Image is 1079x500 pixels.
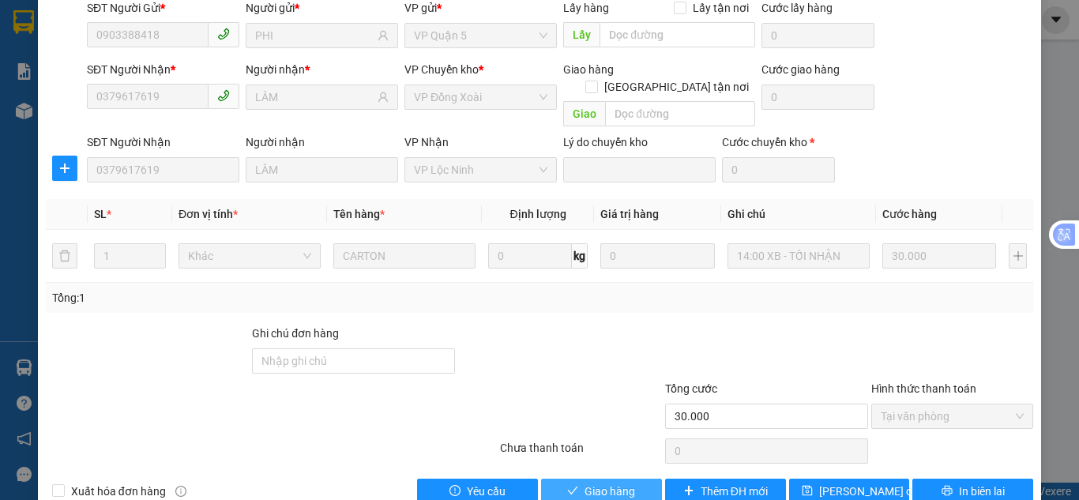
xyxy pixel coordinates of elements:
[882,208,937,220] span: Cước hàng
[87,133,239,151] div: SĐT Người Nhận
[87,61,239,78] div: SĐT Người Nhận
[959,483,1005,500] span: In biên lai
[378,30,389,41] span: user
[683,485,694,498] span: plus
[217,89,230,102] span: phone
[563,63,614,76] span: Giao hàng
[509,208,566,220] span: Định lượng
[404,133,557,151] div: VP Nhận
[802,485,813,498] span: save
[94,208,107,220] span: SL
[665,382,717,395] span: Tổng cước
[819,483,969,500] span: [PERSON_NAME] chuyển hoàn
[727,243,870,269] input: Ghi Chú
[52,156,77,181] button: plus
[722,133,835,151] div: Cước chuyển kho
[52,289,418,306] div: Tổng: 1
[255,27,374,44] input: Tên người gửi
[179,208,238,220] span: Đơn vị tính
[414,85,547,109] span: VP Đồng Xoài
[598,78,755,96] span: [GEOGRAPHIC_DATA] tận nơi
[721,199,876,230] th: Ghi chú
[761,63,840,76] label: Cước giao hàng
[252,327,339,340] label: Ghi chú đơn hàng
[701,483,768,500] span: Thêm ĐH mới
[1009,243,1027,269] button: plus
[414,24,547,47] span: VP Quận 5
[567,485,578,498] span: check
[761,23,874,48] input: Cước lấy hàng
[188,244,311,268] span: Khác
[252,348,455,374] input: Ghi chú đơn hàng
[217,28,230,40] span: phone
[942,485,953,498] span: printer
[175,486,186,497] span: info-circle
[52,243,77,269] button: delete
[65,483,172,500] span: Xuất hóa đơn hàng
[378,92,389,103] span: user
[563,22,600,47] span: Lấy
[246,133,398,151] div: Người nhận
[53,162,77,175] span: plus
[414,158,547,182] span: VP Lộc Ninh
[467,483,506,500] span: Yêu cầu
[498,439,664,467] div: Chưa thanh toán
[881,404,1024,428] span: Tại văn phòng
[563,101,605,126] span: Giao
[600,208,659,220] span: Giá trị hàng
[333,208,385,220] span: Tên hàng
[404,63,479,76] span: VP Chuyển kho
[761,85,874,110] input: Cước giao hàng
[449,485,461,498] span: exclamation-circle
[563,133,716,151] div: Lý do chuyển kho
[246,61,398,78] div: Người nhận
[605,101,755,126] input: Dọc đường
[871,382,976,395] label: Hình thức thanh toán
[585,483,635,500] span: Giao hàng
[600,243,714,269] input: 0
[572,243,588,269] span: kg
[882,243,996,269] input: 0
[255,88,374,106] input: Tên người nhận
[600,22,755,47] input: Dọc đường
[333,243,476,269] input: VD: Bàn, Ghế
[761,2,833,14] label: Cước lấy hàng
[563,2,609,14] span: Lấy hàng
